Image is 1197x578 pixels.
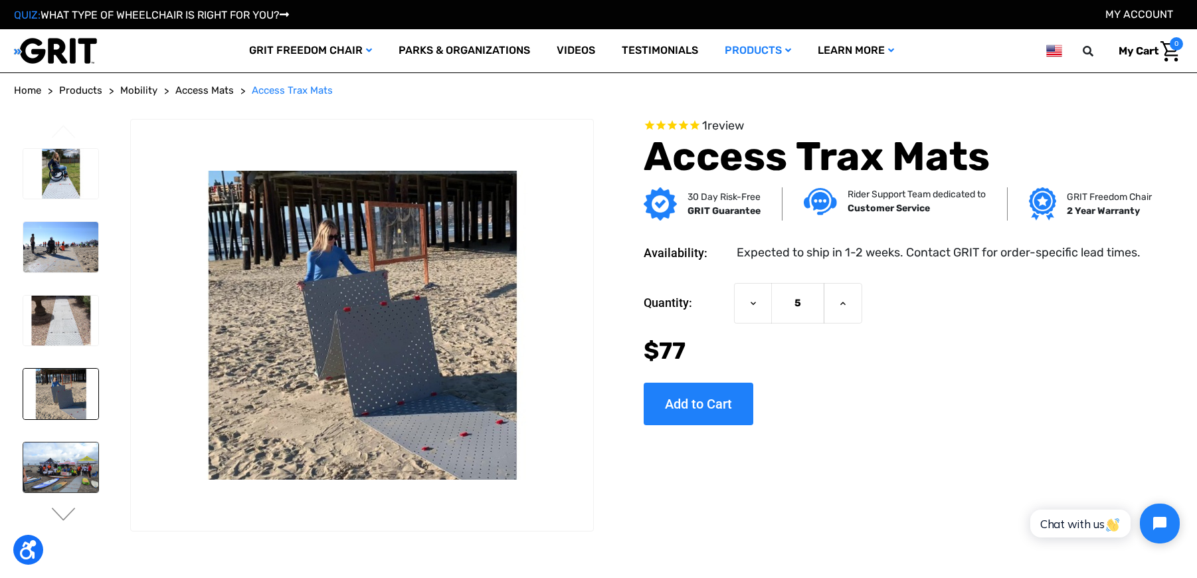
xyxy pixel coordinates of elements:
[14,83,1183,98] nav: Breadcrumb
[644,337,686,365] span: $77
[14,84,41,96] span: Home
[131,171,593,479] img: Access Trax Mats
[1067,205,1140,217] strong: 2 Year Warranty
[175,84,234,96] span: Access Mats
[175,83,234,98] a: Access Mats
[385,29,543,72] a: Parks & Organizations
[804,29,907,72] a: Learn More
[14,9,41,21] span: QUIZ:
[120,83,157,98] a: Mobility
[252,84,333,96] span: Access Trax Mats
[14,9,289,21] a: QUIZ:WHAT TYPE OF WHEELCHAIR IS RIGHT FOR YOU?
[644,119,1147,134] span: Rated 5.0 out of 5 stars 1 reviews
[252,83,333,98] a: Access Trax Mats
[644,133,1147,181] h1: Access Trax Mats
[120,84,157,96] span: Mobility
[737,244,1141,262] dd: Expected to ship in 1-2 weeks. Contact GRIT for order-specific lead times.
[50,508,78,524] button: Go to slide 2 of 6
[688,205,761,217] strong: GRIT Guarantee
[848,187,986,201] p: Rider Support Team dedicated to
[1105,8,1173,21] a: Account
[644,383,753,425] input: Add to Cart
[1016,492,1191,555] iframe: Tidio Chat
[644,187,677,221] img: GRIT Guarantee
[236,29,385,72] a: GRIT Freedom Chair
[1029,187,1056,221] img: Grit freedom
[1067,190,1152,204] p: GRIT Freedom Chair
[688,190,761,204] p: 30 Day Risk-Free
[59,83,102,98] a: Products
[804,188,837,215] img: Customer service
[23,296,98,346] img: Access Trax Mats
[23,149,98,199] img: Access Trax Mats
[1160,41,1180,62] img: Cart
[23,222,98,272] img: Access Trax Mats
[707,118,744,133] span: review
[702,118,744,133] span: 1 reviews
[644,244,727,262] dt: Availability:
[848,203,930,214] strong: Customer Service
[23,442,98,493] img: Access Trax Mats
[543,29,608,72] a: Videos
[23,369,98,419] img: Access Trax Mats
[50,125,78,141] button: Go to slide 6 of 6
[1170,37,1183,50] span: 0
[608,29,711,72] a: Testimonials
[1119,45,1158,57] span: My Cart
[1089,37,1109,65] input: Search
[1046,43,1062,59] img: us.png
[59,84,102,96] span: Products
[14,83,41,98] a: Home
[711,29,804,72] a: Products
[14,37,97,64] img: GRIT All-Terrain Wheelchair and Mobility Equipment
[644,283,727,323] label: Quantity:
[1109,37,1183,65] a: Cart with 0 items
